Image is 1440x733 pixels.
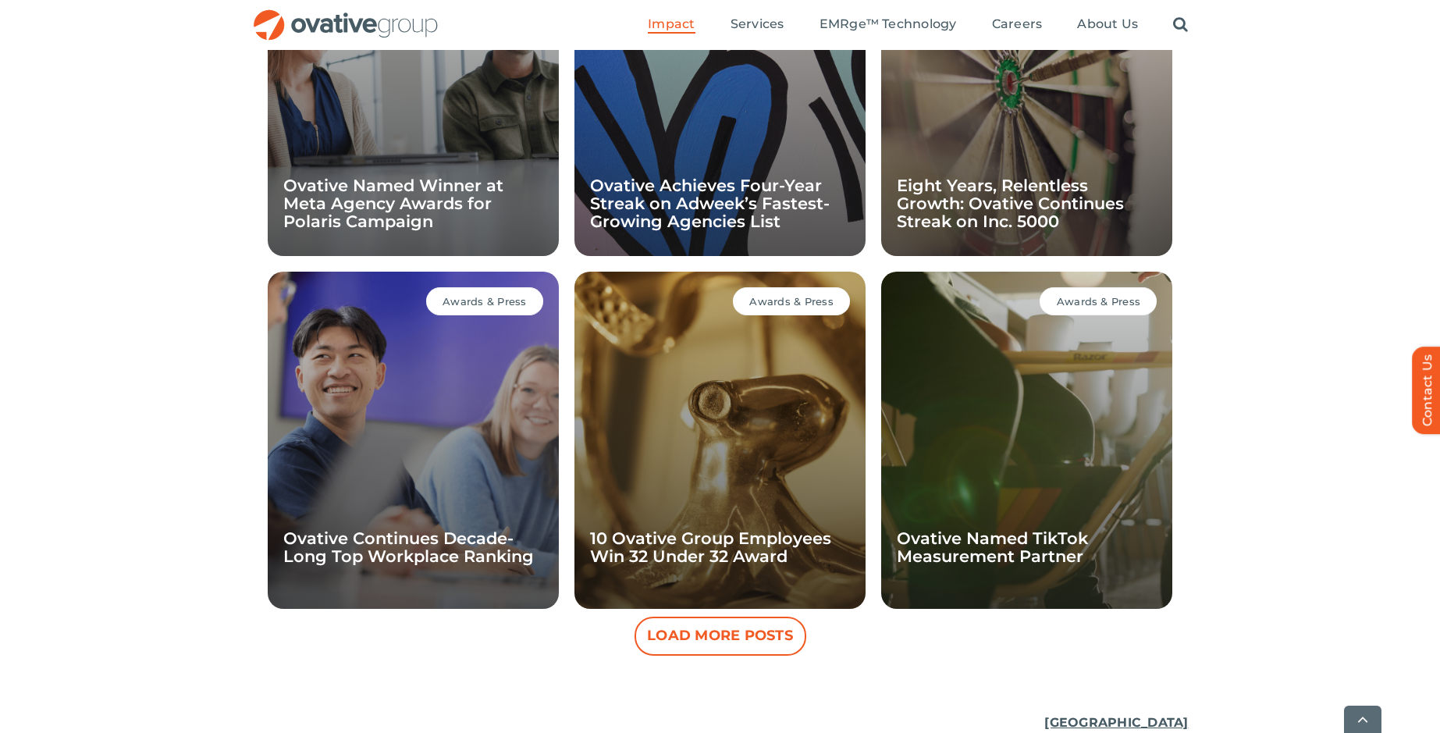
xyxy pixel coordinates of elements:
a: Ovative Achieves Four-Year Streak on Adweek’s Fastest-Growing Agencies List [590,176,830,231]
span: Impact [648,16,695,32]
a: Ovative Named Winner at Meta Agency Awards for Polaris Campaign [283,176,503,231]
a: Ovative Continues Decade-Long Top Workplace Ranking [283,528,534,566]
a: EMRge™ Technology [820,16,957,34]
a: Eight Years, Relentless Growth: Ovative Continues Streak on Inc. 5000 [897,176,1124,231]
span: About Us [1077,16,1138,32]
a: Services [731,16,784,34]
a: Search [1173,16,1188,34]
button: Load More Posts [635,617,806,656]
a: Impact [648,16,695,34]
span: Services [731,16,784,32]
a: OG_Full_horizontal_RGB [252,8,439,23]
span: EMRge™ Technology [820,16,957,32]
a: Careers [992,16,1043,34]
u: [GEOGRAPHIC_DATA] [1044,715,1188,730]
span: Careers [992,16,1043,32]
a: 10 Ovative Group Employees Win 32 Under 32 Award [590,528,831,566]
a: Ovative Named TikTok Measurement Partner [897,528,1088,566]
a: About Us [1077,16,1138,34]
